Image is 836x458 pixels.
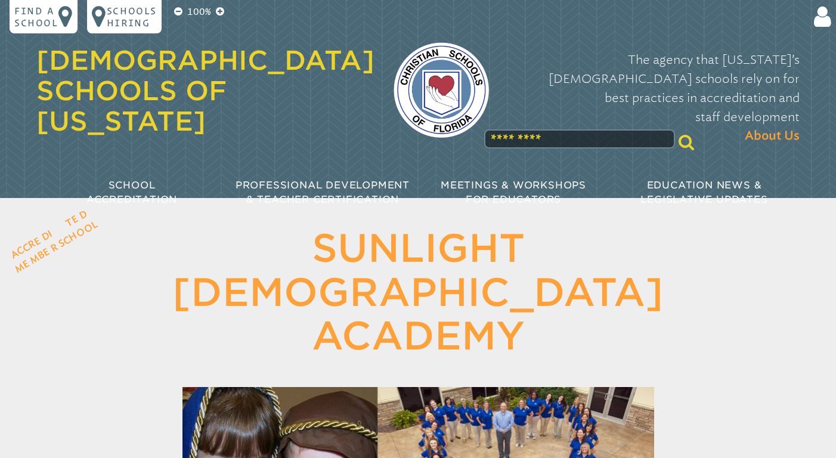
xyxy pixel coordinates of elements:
[86,180,177,205] span: School Accreditation
[107,5,157,29] p: Schools Hiring
[236,180,410,205] span: Professional Development & Teacher Certification
[185,5,213,19] p: 100%
[508,50,800,146] p: The agency that [US_STATE]’s [DEMOGRAPHIC_DATA] schools rely on for best practices in accreditati...
[112,227,724,358] h1: Sunlight [DEMOGRAPHIC_DATA] Academy
[14,5,58,29] p: Find a school
[745,126,800,146] span: About Us
[640,180,767,205] span: Education News & Legislative Updates
[441,180,586,205] span: Meetings & Workshops for Educators
[36,45,374,137] a: [DEMOGRAPHIC_DATA] Schools of [US_STATE]
[394,42,489,138] img: csf-logo-web-colors.png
